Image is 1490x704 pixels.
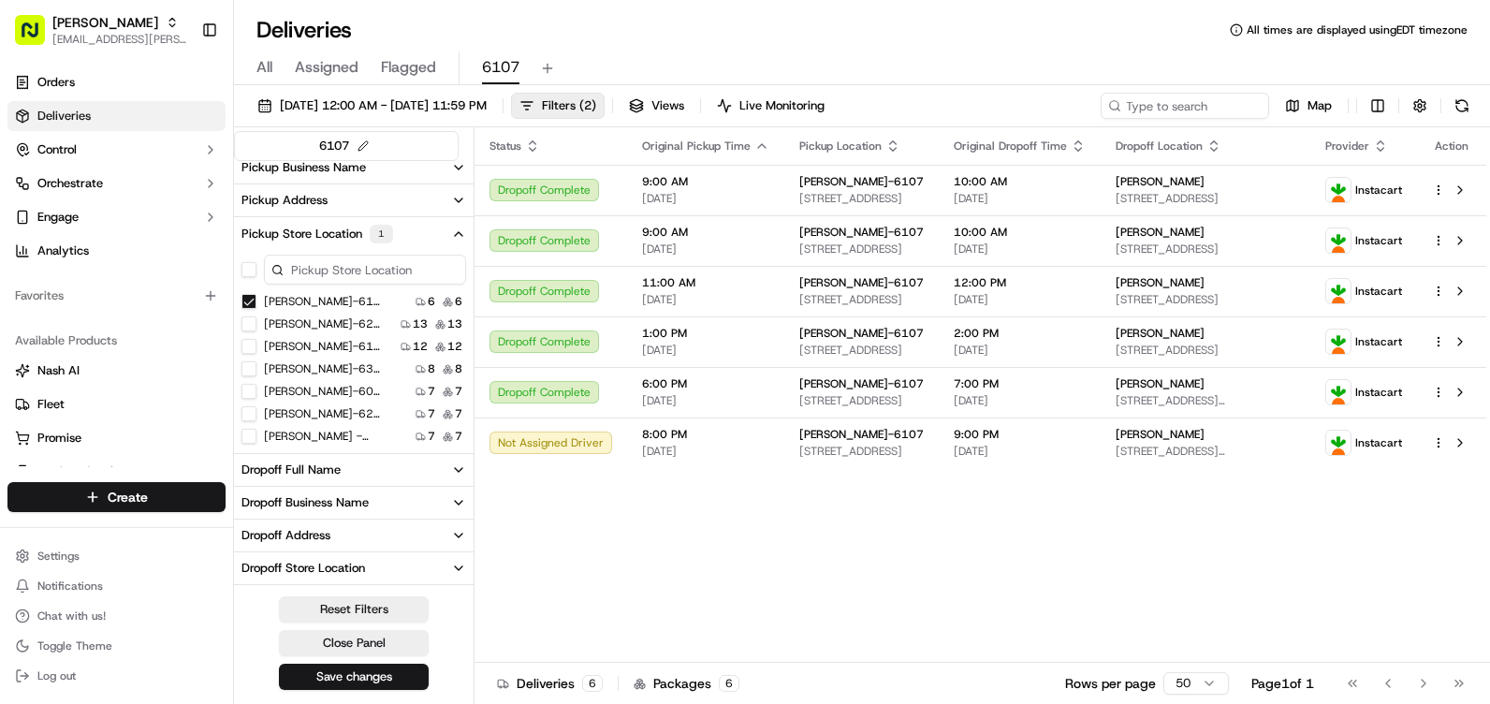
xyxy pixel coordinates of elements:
[954,376,1086,391] span: 7:00 PM
[19,179,52,213] img: 1736555255976-a54dd68f-1ca7-489b-9aae-adbdc363a1c4
[264,406,384,421] label: [PERSON_NAME]-6283
[7,236,226,266] a: Analytics
[52,13,158,32] button: [PERSON_NAME]
[799,326,924,341] span: [PERSON_NAME]-6107
[954,225,1086,240] span: 10:00 AM
[954,427,1086,442] span: 9:00 PM
[1116,376,1205,391] span: [PERSON_NAME]
[37,549,80,564] span: Settings
[37,242,89,259] span: Analytics
[428,384,435,399] span: 7
[1326,178,1351,202] img: profile_instacart_ahold_partner.png
[1116,292,1295,307] span: [STREET_ADDRESS]
[634,674,739,693] div: Packages
[954,393,1086,408] span: [DATE]
[1432,139,1471,154] div: Action
[7,356,226,386] button: Nash AI
[428,406,435,421] span: 7
[19,19,56,56] img: Nash
[49,121,337,140] input: Got a question? Start typing here...
[37,579,103,594] span: Notifications
[7,663,226,689] button: Log out
[295,56,358,79] span: Assigned
[1326,330,1351,354] img: profile_instacart_ahold_partner.png
[1449,93,1475,119] button: Refresh
[799,225,924,240] span: [PERSON_NAME]-6107
[7,101,226,131] a: Deliveries
[739,97,825,114] span: Live Monitoring
[37,74,75,91] span: Orders
[37,141,77,158] span: Control
[279,630,429,656] button: Close Panel
[318,184,341,207] button: Start new chat
[1307,97,1332,114] span: Map
[799,343,924,358] span: [STREET_ADDRESS]
[7,67,226,97] a: Orders
[489,139,521,154] span: Status
[428,361,435,376] span: 8
[11,264,151,298] a: 📗Knowledge Base
[19,75,341,105] p: Welcome 👋
[234,184,474,216] button: Pickup Address
[642,444,769,459] span: [DATE]
[256,15,352,45] h1: Deliveries
[799,444,924,459] span: [STREET_ADDRESS]
[497,674,603,693] div: Deliveries
[7,281,226,311] div: Favorites
[7,543,226,569] button: Settings
[241,159,366,176] div: Pickup Business Name
[799,393,924,408] span: [STREET_ADDRESS]
[1355,334,1402,349] span: Instacart
[954,242,1086,257] span: [DATE]
[158,273,173,288] div: 💻
[279,664,429,690] button: Save changes
[799,275,924,290] span: [PERSON_NAME]-6107
[1116,242,1295,257] span: [STREET_ADDRESS]
[241,560,365,577] div: Dropoff Store Location
[241,192,328,209] div: Pickup Address
[37,209,79,226] span: Engage
[642,393,769,408] span: [DATE]
[15,430,218,447] a: Promise
[642,376,769,391] span: 6:00 PM
[708,93,833,119] button: Live Monitoring
[455,429,462,444] span: 7
[954,326,1086,341] span: 2:00 PM
[1326,380,1351,404] img: profile_instacart_ahold_partner.png
[37,362,80,379] span: Nash AI
[642,191,769,206] span: [DATE]
[280,97,487,114] span: [DATE] 12:00 AM - [DATE] 11:59 PM
[37,108,91,125] span: Deliveries
[642,343,769,358] span: [DATE]
[64,198,237,213] div: We're available if you need us!
[381,56,436,79] span: Flagged
[455,406,462,421] span: 7
[1116,343,1295,358] span: [STREET_ADDRESS]
[642,427,769,442] span: 8:00 PM
[1116,326,1205,341] span: [PERSON_NAME]
[1116,393,1295,408] span: [STREET_ADDRESS][PERSON_NAME]
[264,361,384,376] label: [PERSON_NAME]-6307
[1116,139,1203,154] span: Dropoff Location
[455,294,462,309] span: 6
[642,225,769,240] span: 9:00 AM
[799,376,924,391] span: [PERSON_NAME]-6107
[651,97,684,114] span: Views
[7,169,226,198] button: Orchestrate
[954,275,1086,290] span: 12:00 PM
[37,430,81,447] span: Promise
[1355,284,1402,299] span: Instacart
[1116,275,1205,290] span: [PERSON_NAME]
[264,384,384,399] label: [PERSON_NAME]-6003
[642,326,769,341] span: 1:00 PM
[264,339,384,354] label: [PERSON_NAME]-6102
[1326,228,1351,253] img: profile_instacart_ahold_partner.png
[234,152,474,183] button: Pickup Business Name
[579,97,596,114] span: ( 2 )
[511,93,605,119] button: Filters(2)
[108,488,148,506] span: Create
[7,482,226,512] button: Create
[799,292,924,307] span: [STREET_ADDRESS]
[1247,22,1468,37] span: All times are displayed using EDT timezone
[954,174,1086,189] span: 10:00 AM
